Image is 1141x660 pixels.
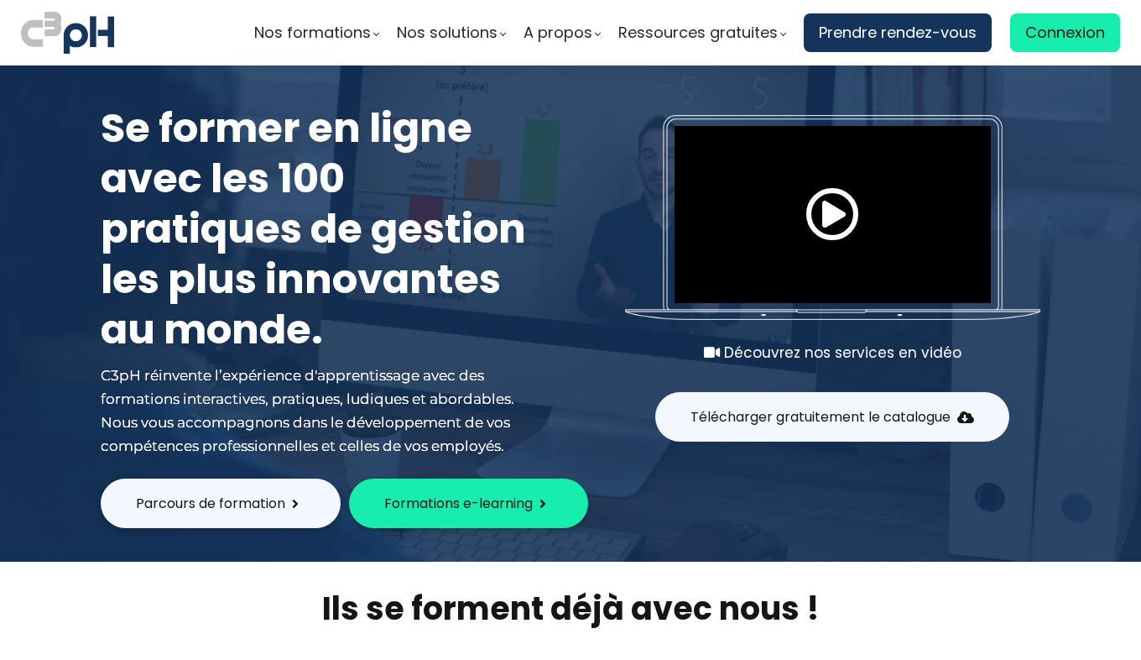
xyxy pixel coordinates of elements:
[254,20,371,45] span: Nos formations
[819,20,977,45] span: Prendre rendez-vous
[136,493,285,514] span: Parcours de formation
[1010,13,1120,52] a: Connexion
[625,341,1040,364] div: Découvrez nos services en vidéo
[21,8,114,57] img: logo C3PH
[101,479,341,528] button: Parcours de formation
[524,20,592,45] span: A propos
[655,392,1009,442] button: Télécharger gratuitement le catalogue
[80,587,1061,630] h2: Ils se forment déjà avec nous !
[384,493,533,514] span: Formations e-learning
[690,406,951,427] span: Télécharger gratuitement le catalogue
[804,13,992,52] a: Prendre rendez-vous
[101,103,537,355] h1: Se former en ligne avec les 100 pratiques de gestion les plus innovantes au monde.
[101,364,537,458] div: C3pH réinvente l’expérience d'apprentissage avec des formations interactives, pratiques, ludiques...
[397,20,498,45] span: Nos solutions
[1025,20,1105,45] span: Connexion
[618,20,778,45] span: Ressources gratuites
[349,479,588,528] button: Formations e-learning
